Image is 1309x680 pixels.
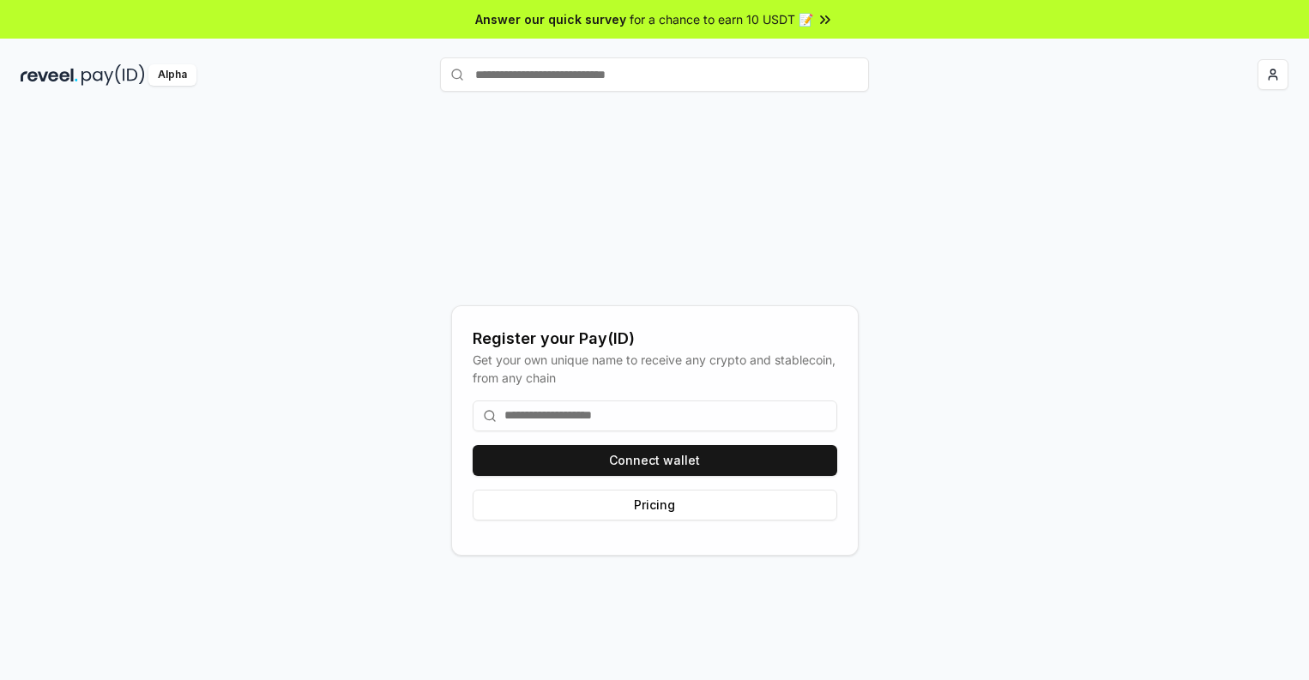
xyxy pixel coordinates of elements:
button: Pricing [473,490,837,521]
div: Alpha [148,64,196,86]
div: Get your own unique name to receive any crypto and stablecoin, from any chain [473,351,837,387]
button: Connect wallet [473,445,837,476]
div: Register your Pay(ID) [473,327,837,351]
img: reveel_dark [21,64,78,86]
img: pay_id [81,64,145,86]
span: for a chance to earn 10 USDT 📝 [630,10,813,28]
span: Answer our quick survey [475,10,626,28]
